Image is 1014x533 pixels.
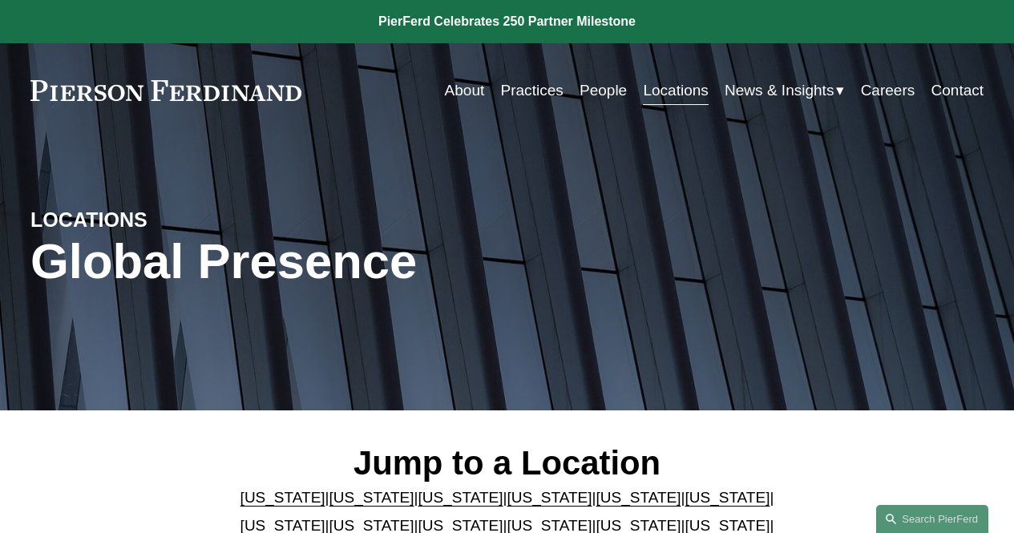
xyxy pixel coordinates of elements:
h2: Jump to a Location [229,443,786,484]
h4: LOCATIONS [30,208,269,233]
h1: Global Presence [30,233,666,289]
a: Search this site [876,505,988,533]
a: Contact [931,75,984,106]
a: [US_STATE] [507,489,592,506]
a: [US_STATE] [418,489,503,506]
a: [US_STATE] [596,489,681,506]
a: [US_STATE] [240,489,325,506]
a: folder dropdown [725,75,844,106]
a: Practices [501,75,564,106]
a: People [580,75,627,106]
a: Careers [861,75,915,106]
a: Locations [643,75,708,106]
a: [US_STATE] [685,489,770,506]
span: News & Insights [725,77,834,104]
a: About [445,75,485,106]
a: [US_STATE] [329,489,414,506]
